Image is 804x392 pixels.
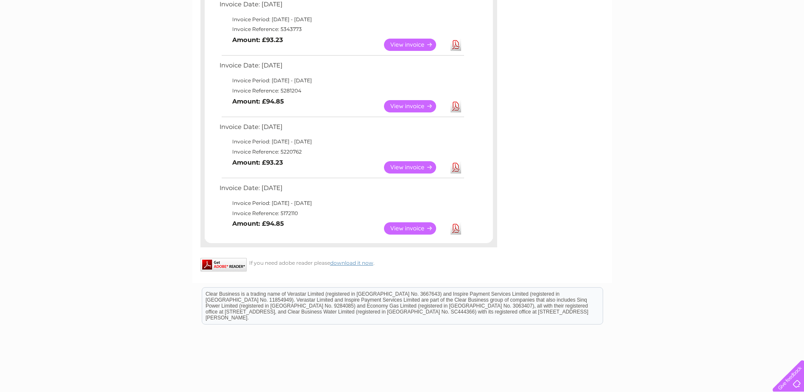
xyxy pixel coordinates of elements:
[776,36,796,42] a: Log out
[232,98,284,105] b: Amount: £94.85
[217,86,465,96] td: Invoice Reference: 5281204
[232,36,283,44] b: Amount: £93.23
[217,182,465,198] td: Invoice Date: [DATE]
[451,222,461,235] a: Download
[451,100,461,112] a: Download
[232,159,283,166] b: Amount: £93.23
[217,208,465,218] td: Invoice Reference: 5172110
[748,36,768,42] a: Contact
[232,220,284,227] b: Amount: £94.85
[217,137,465,147] td: Invoice Period: [DATE] - [DATE]
[676,36,695,42] a: Energy
[217,121,465,137] td: Invoice Date: [DATE]
[330,260,373,266] a: download it now
[202,5,603,41] div: Clear Business is a trading name of Verastar Limited (registered in [GEOGRAPHIC_DATA] No. 3667643...
[384,39,446,51] a: View
[451,161,461,174] a: Download
[384,222,446,235] a: View
[28,22,71,48] img: logo.png
[700,36,725,42] a: Telecoms
[384,161,446,174] a: View
[217,147,465,157] td: Invoice Reference: 5220762
[217,198,465,208] td: Invoice Period: [DATE] - [DATE]
[217,14,465,25] td: Invoice Period: [DATE] - [DATE]
[451,39,461,51] a: Download
[730,36,743,42] a: Blog
[217,24,465,34] td: Invoice Reference: 5343773
[384,100,446,112] a: View
[217,76,465,86] td: Invoice Period: [DATE] - [DATE]
[217,60,465,76] td: Invoice Date: [DATE]
[200,258,497,266] div: If you need adobe reader please .
[644,4,703,15] a: 0333 014 3131
[655,36,671,42] a: Water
